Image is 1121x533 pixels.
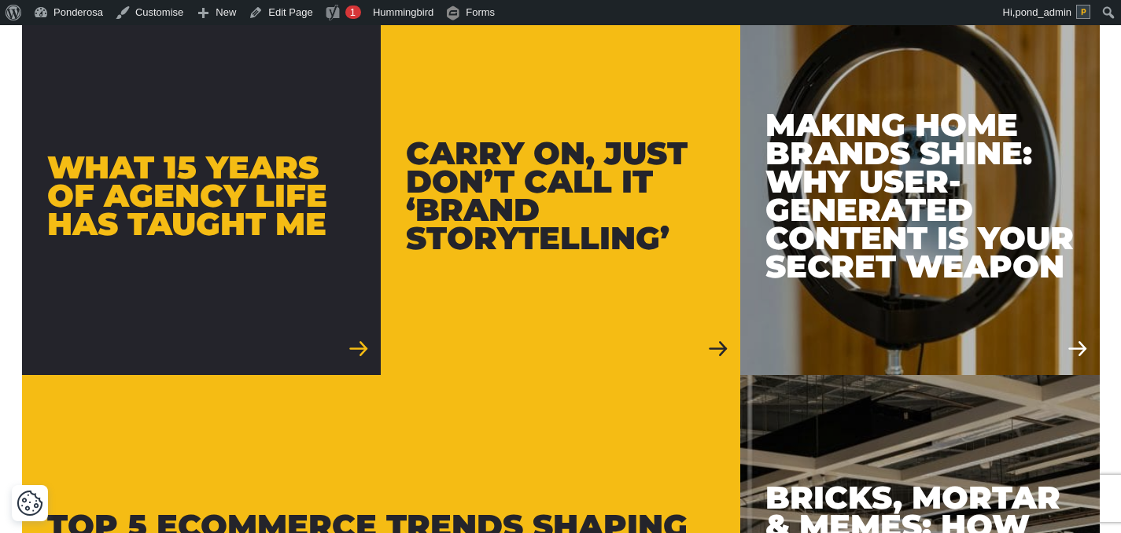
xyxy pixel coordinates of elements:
div: Carry On, Just Don’t Call It ‘Brand Storytelling’ [406,139,715,252]
span: 1 [350,6,356,18]
a: Carry On, Just Don’t Call It ‘Brand Storytelling’ [381,16,740,375]
div: Making Home Brands Shine: Why User-Generated Content is Your Secret Weapon [765,111,1075,281]
div: What 15 Years of Agency Life Has Taught Me [47,153,356,238]
a: Making Home Brands Shine: Why User-Generated Content is Your Secret Weapon Making Home Brands Shi... [740,16,1100,375]
span: pond_admin [1015,6,1071,18]
img: Revisit consent button [17,490,43,516]
button: Cookie Settings [17,490,43,516]
a: What 15 Years of Agency Life Has Taught Me [22,16,382,375]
